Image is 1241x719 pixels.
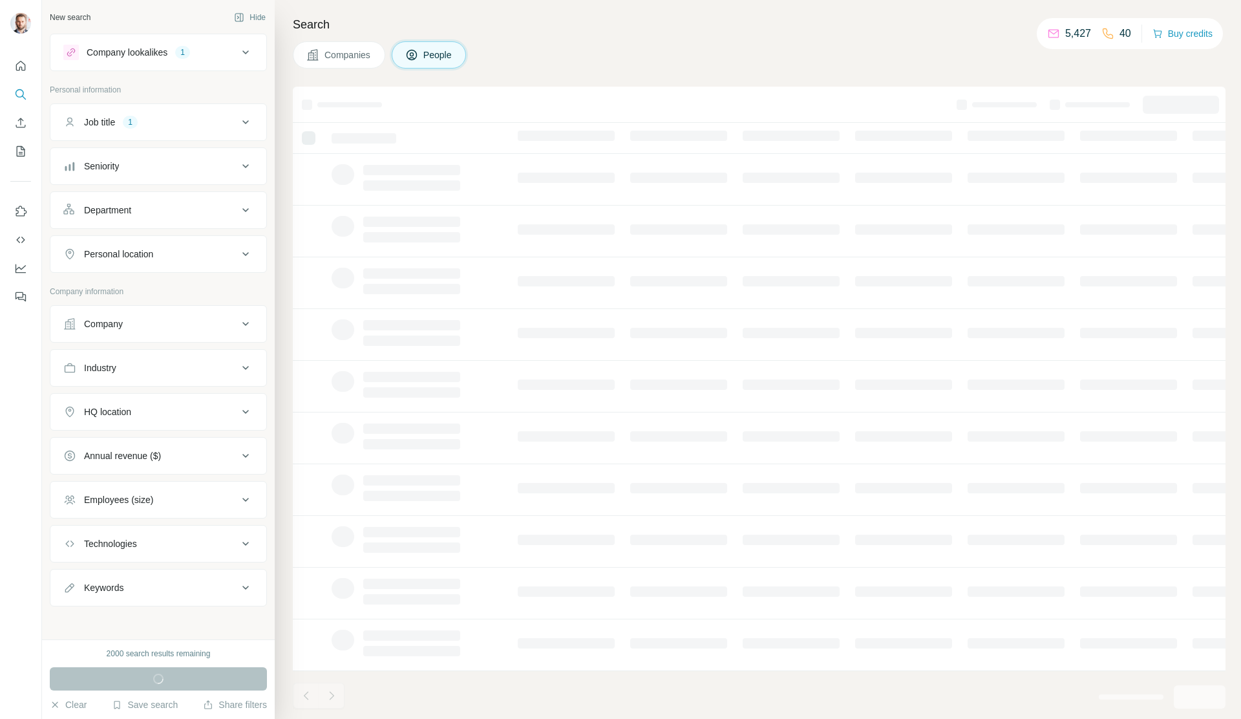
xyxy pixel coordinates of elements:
[84,405,131,418] div: HQ location
[84,361,116,374] div: Industry
[50,37,266,68] button: Company lookalikes1
[84,116,115,129] div: Job title
[1119,26,1131,41] p: 40
[84,204,131,217] div: Department
[123,116,138,128] div: 1
[50,286,267,297] p: Company information
[84,160,119,173] div: Seniority
[84,581,123,594] div: Keywords
[84,317,123,330] div: Company
[107,648,211,660] div: 2000 search results remaining
[324,48,372,61] span: Companies
[50,239,266,270] button: Personal location
[10,13,31,34] img: Avatar
[50,195,266,226] button: Department
[84,248,153,261] div: Personal location
[50,396,266,427] button: HQ location
[175,47,190,58] div: 1
[10,228,31,252] button: Use Surfe API
[10,200,31,223] button: Use Surfe on LinkedIn
[50,151,266,182] button: Seniority
[50,107,266,138] button: Job title1
[423,48,453,61] span: People
[10,140,31,163] button: My lists
[10,54,31,78] button: Quick start
[84,493,153,506] div: Employees (size)
[112,698,178,711] button: Save search
[50,352,266,383] button: Industry
[293,16,1225,34] h4: Search
[50,12,90,23] div: New search
[84,537,137,550] div: Technologies
[10,83,31,106] button: Search
[87,46,167,59] div: Company lookalikes
[84,449,161,462] div: Annual revenue ($)
[50,308,266,339] button: Company
[10,111,31,134] button: Enrich CSV
[10,285,31,308] button: Feedback
[50,528,266,559] button: Technologies
[1152,25,1213,43] button: Buy credits
[50,440,266,471] button: Annual revenue ($)
[50,484,266,515] button: Employees (size)
[50,698,87,711] button: Clear
[10,257,31,280] button: Dashboard
[50,572,266,603] button: Keywords
[50,84,267,96] p: Personal information
[225,8,275,27] button: Hide
[1065,26,1091,41] p: 5,427
[203,698,267,711] button: Share filters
